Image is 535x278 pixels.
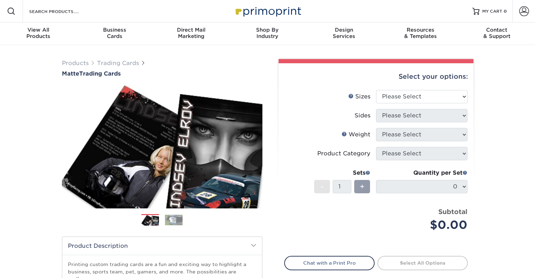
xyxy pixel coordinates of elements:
a: Direct MailMarketing [153,22,229,45]
a: BusinessCards [76,22,153,45]
span: Business [76,27,153,33]
a: Chat with a Print Pro [284,256,375,270]
span: + [360,181,364,192]
a: DesignServices [306,22,382,45]
div: Product Category [317,149,370,158]
div: Sides [355,111,370,120]
div: Weight [342,130,370,139]
img: Trading Cards 02 [165,215,183,225]
img: Primoprint [233,4,303,19]
input: SEARCH PRODUCTS..... [28,7,97,15]
div: Marketing [153,27,229,39]
div: Industry [229,27,306,39]
span: 0 [504,9,507,14]
span: Contact [459,27,535,33]
span: Resources [382,27,458,33]
div: Select your options: [284,63,468,90]
a: MatteTrading Cards [62,70,262,77]
img: Matte 01 [62,78,262,216]
div: & Support [459,27,535,39]
a: Resources& Templates [382,22,458,45]
div: Sizes [348,92,370,101]
span: MY CART [482,8,502,14]
div: Cards [76,27,153,39]
h2: Product Description [62,237,262,255]
a: Contact& Support [459,22,535,45]
a: Products [62,60,89,66]
a: Shop ByIndustry [229,22,306,45]
span: Matte [62,70,79,77]
strong: Subtotal [438,208,467,215]
span: Direct Mail [153,27,229,33]
h1: Trading Cards [62,70,262,77]
span: Design [306,27,382,33]
a: Select All Options [377,256,468,270]
span: Shop By [229,27,306,33]
div: Quantity per Set [376,169,467,177]
img: Trading Cards 01 [141,214,159,226]
div: Sets [314,169,370,177]
div: Services [306,27,382,39]
span: - [320,181,324,192]
div: $0.00 [381,216,467,233]
div: & Templates [382,27,458,39]
a: Trading Cards [97,60,139,66]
